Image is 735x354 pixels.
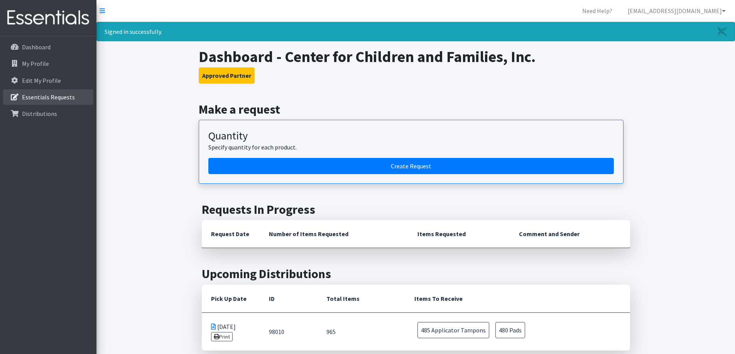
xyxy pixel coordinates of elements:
td: 98010 [260,312,318,351]
p: Distributions [22,110,57,117]
th: Comment and Sender [510,220,630,248]
h2: Requests In Progress [202,202,630,217]
a: Distributions [3,106,93,121]
a: Need Help? [576,3,618,18]
p: Specify quantity for each product. [208,143,614,152]
span: 480 Pads [495,322,525,338]
h1: Dashboard - Center for Children and Families, Inc. [199,47,633,66]
td: 965 [317,312,405,351]
a: My Profile [3,56,93,71]
th: ID [260,285,318,313]
th: Number of Items Requested [260,220,409,248]
p: Essentials Requests [22,93,75,101]
th: Items To Receive [405,285,630,313]
a: Print [211,332,233,341]
p: My Profile [22,60,49,67]
a: Close [710,22,735,41]
th: Pick Up Date [202,285,260,313]
a: Create a request by quantity [208,158,614,174]
th: Total Items [317,285,405,313]
img: HumanEssentials [3,5,93,31]
span: 485 Applicator Tampons [417,322,489,338]
h2: Upcoming Distributions [202,267,630,281]
div: Signed in successfully. [96,22,735,41]
a: Edit My Profile [3,73,93,88]
th: Items Requested [408,220,510,248]
a: [EMAIL_ADDRESS][DOMAIN_NAME] [622,3,732,18]
p: Edit My Profile [22,77,61,84]
a: Dashboard [3,39,93,55]
button: Approved Partner [199,67,255,84]
h2: Make a request [199,102,633,117]
td: [DATE] [202,312,260,351]
p: Dashboard [22,43,51,51]
a: Essentials Requests [3,89,93,105]
th: Request Date [202,220,260,248]
h3: Quantity [208,129,614,143]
